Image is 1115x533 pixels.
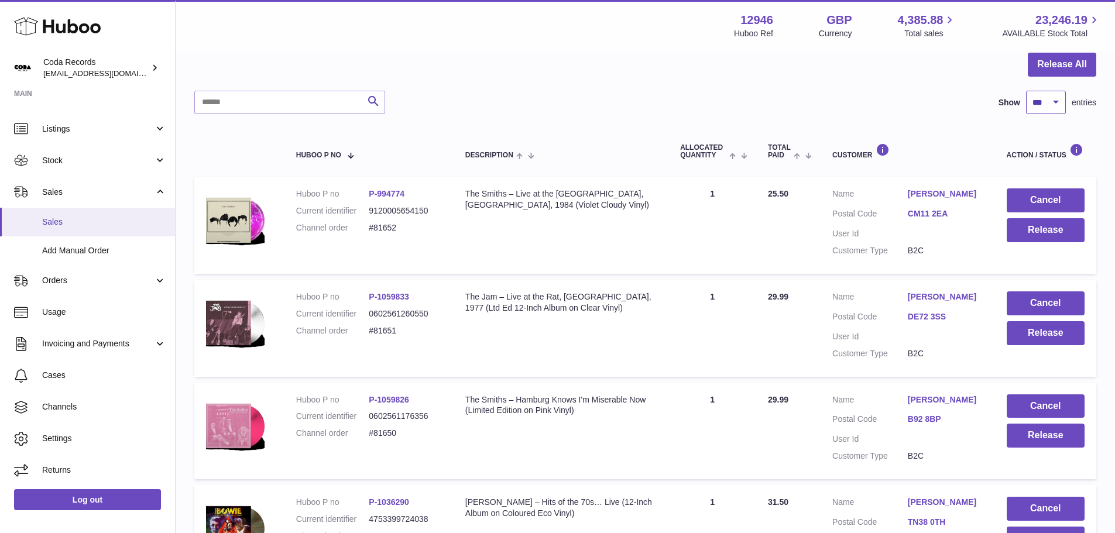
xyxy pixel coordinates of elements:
[832,517,908,531] dt: Postal Code
[832,245,908,256] dt: Customer Type
[680,144,726,159] span: ALLOCATED Quantity
[42,216,166,228] span: Sales
[14,59,32,77] img: haz@pcatmedia.com
[206,394,265,458] img: 129461758891385.png
[296,394,369,405] dt: Huboo P no
[1007,188,1085,212] button: Cancel
[832,331,908,342] dt: User Id
[832,311,908,325] dt: Postal Code
[832,143,983,159] div: Customer
[369,189,404,198] a: P-994774
[42,370,166,381] span: Cases
[465,394,657,417] div: The Smiths – Hamburg Knows I'm Miserable Now (Limited Edition on Pink Vinyl)
[296,291,369,302] dt: Huboo P no
[826,12,852,28] strong: GBP
[296,428,369,439] dt: Channel order
[668,177,756,274] td: 1
[296,222,369,233] dt: Channel order
[832,188,908,202] dt: Name
[296,497,369,508] dt: Huboo P no
[908,188,983,200] a: [PERSON_NAME]
[296,152,341,159] span: Huboo P no
[369,308,442,319] dd: 0602561260550
[42,123,154,135] span: Listings
[1007,291,1085,315] button: Cancel
[1002,12,1101,39] a: 23,246.19 AVAILABLE Stock Total
[1007,321,1085,345] button: Release
[898,12,957,39] a: 4,385.88 Total sales
[1007,394,1085,418] button: Cancel
[296,308,369,319] dt: Current identifier
[904,28,956,39] span: Total sales
[369,205,442,216] dd: 9120005654150
[42,275,154,286] span: Orders
[42,433,166,444] span: Settings
[1072,97,1096,108] span: entries
[832,497,908,511] dt: Name
[819,28,852,39] div: Currency
[369,325,442,336] dd: #81651
[908,414,983,425] a: B92 8BP
[908,394,983,405] a: [PERSON_NAME]
[832,451,908,462] dt: Customer Type
[734,28,773,39] div: Huboo Ref
[908,497,983,508] a: [PERSON_NAME]
[1007,497,1085,521] button: Cancel
[832,208,908,222] dt: Postal Code
[908,517,983,528] a: TN38 0TH
[369,292,409,301] a: P-1059833
[369,428,442,439] dd: #81650
[908,451,983,462] dd: B2C
[768,497,788,507] span: 31.50
[43,68,172,78] span: [EMAIL_ADDRESS][DOMAIN_NAME]
[42,465,166,476] span: Returns
[668,280,756,377] td: 1
[768,144,791,159] span: Total paid
[42,401,166,412] span: Channels
[206,188,265,252] img: 129461720115921.png
[832,348,908,359] dt: Customer Type
[832,434,908,445] dt: User Id
[1007,143,1085,159] div: Action / Status
[740,12,773,28] strong: 12946
[1035,12,1087,28] span: 23,246.19
[668,383,756,480] td: 1
[369,514,442,525] dd: 4753399724038
[1007,218,1085,242] button: Release
[768,292,788,301] span: 29.99
[465,497,657,519] div: [PERSON_NAME] – Hits of the 70s… Live (12-Inch Album on Coloured Eco Vinyl)
[42,338,154,349] span: Invoicing and Payments
[999,97,1020,108] label: Show
[832,291,908,305] dt: Name
[768,189,788,198] span: 25.50
[832,414,908,428] dt: Postal Code
[908,291,983,302] a: [PERSON_NAME]
[1028,53,1096,77] button: Release All
[14,489,161,510] a: Log out
[908,311,983,322] a: DE72 3SS
[42,187,154,198] span: Sales
[369,222,442,233] dd: #81652
[369,411,442,422] dd: 0602561176356
[296,188,369,200] dt: Huboo P no
[465,291,657,314] div: The Jam – Live at the Rat, [GEOGRAPHIC_DATA], 1977 (Ltd Ed 12-Inch Album on Clear Vinyl)
[296,205,369,216] dt: Current identifier
[465,188,657,211] div: The Smiths – Live at the [GEOGRAPHIC_DATA], [GEOGRAPHIC_DATA], 1984 (Violet Cloudy Vinyl)
[832,228,908,239] dt: User Id
[42,155,154,166] span: Stock
[908,245,983,256] dd: B2C
[898,12,944,28] span: 4,385.88
[369,497,409,507] a: P-1036290
[908,348,983,359] dd: B2C
[832,394,908,408] dt: Name
[908,208,983,219] a: CM11 2EA
[296,411,369,422] dt: Current identifier
[768,395,788,404] span: 29.99
[1007,424,1085,448] button: Release
[369,395,409,404] a: P-1059826
[206,291,265,355] img: 129461758890801.png
[43,57,149,79] div: Coda Records
[296,514,369,525] dt: Current identifier
[42,245,166,256] span: Add Manual Order
[42,307,166,318] span: Usage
